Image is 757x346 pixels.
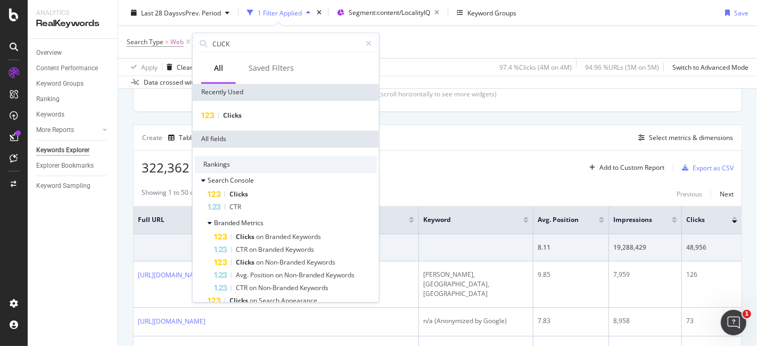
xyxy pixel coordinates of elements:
[677,188,702,201] button: Previous
[138,316,205,327] a: [URL][DOMAIN_NAME]
[138,270,205,281] a: [URL][DOMAIN_NAME]
[292,232,321,241] span: Keywords
[36,63,110,74] a: Content Performance
[668,59,748,76] button: Switch to Advanced Mode
[144,78,227,87] div: Data crossed with the Crawl
[208,176,230,185] span: Search
[36,63,98,74] div: Content Performance
[686,215,716,225] span: Clicks
[36,180,110,192] a: Keyword Sampling
[678,159,734,176] button: Export as CSV
[686,243,737,252] div: 48,956
[241,219,264,228] span: Metrics
[164,129,208,146] button: Table
[499,62,572,71] div: 97.4 % Clicks ( 4M on 4M )
[693,163,734,172] div: Export as CSV
[236,232,256,241] span: Clicks
[36,78,84,89] div: Keyword Groups
[165,37,169,46] span: =
[36,145,110,156] a: Keywords Explorer
[672,62,748,71] div: Switch to Advanced Mode
[326,270,355,279] span: Keywords
[36,18,109,30] div: RealKeywords
[585,159,664,176] button: Add to Custom Report
[649,133,733,142] div: Select metrics & dimensions
[743,310,751,318] span: 1
[300,283,328,292] span: Keywords
[236,258,256,267] span: Clicks
[141,8,179,17] span: Last 28 Days
[179,8,221,17] span: vs Prev. Period
[720,190,734,199] div: Next
[285,245,314,254] span: Keywords
[265,232,292,241] span: Branded
[613,316,677,326] div: 8,958
[36,180,90,192] div: Keyword Sampling
[249,63,294,73] div: Saved Filters
[170,35,184,50] span: Web
[256,232,265,241] span: on
[538,243,604,252] div: 8.11
[250,296,259,305] span: on
[36,125,74,136] div: More Reports
[249,283,258,292] span: on
[349,8,430,17] span: Segment: content/LocalityIQ
[284,270,326,279] span: Non-Branded
[179,135,195,141] div: Table
[142,188,244,201] div: Showing 1 to 50 of 322,362 entries
[229,190,248,199] span: Clicks
[127,37,163,46] span: Search Type
[599,164,664,171] div: Add to Custom Report
[236,283,249,292] span: CTR
[236,245,249,254] span: CTR
[258,245,285,254] span: Branded
[229,296,250,305] span: Clicks
[127,4,234,21] button: Last 28 DaysvsPrev. Period
[177,62,193,71] div: Clear
[585,62,659,71] div: 94.96 % URLs ( 5M on 5M )
[686,270,737,279] div: 126
[36,125,100,136] a: More Reports
[36,94,60,105] div: Ranking
[734,8,748,17] div: Save
[259,296,281,305] span: Search
[36,47,110,59] a: Overview
[538,316,604,326] div: 7.83
[36,160,94,171] div: Explorer Bookmarks
[275,270,284,279] span: on
[36,145,89,156] div: Keywords Explorer
[423,270,529,299] div: [PERSON_NAME], [GEOGRAPHIC_DATA], [GEOGRAPHIC_DATA]
[36,160,110,171] a: Explorer Bookmarks
[467,8,516,17] div: Keyword Groups
[211,36,361,52] input: Search by field name
[256,258,265,267] span: on
[142,129,208,146] div: Create
[127,59,158,76] button: Apply
[236,270,250,279] span: Avg.
[223,111,242,120] span: Clicks
[162,59,193,76] button: Clear
[214,219,241,228] span: Branded
[142,159,273,176] span: 322,362 Entries found
[36,47,62,59] div: Overview
[193,84,379,101] div: Recently Used
[230,176,254,185] span: Console
[258,8,302,17] div: 1 Filter Applied
[721,310,746,335] iframe: Intercom live chat
[141,62,158,71] div: Apply
[677,190,702,199] div: Previous
[613,215,656,225] span: Impressions
[307,258,335,267] span: Keywords
[249,245,258,254] span: on
[613,243,677,252] div: 19,288,429
[265,258,307,267] span: Non-Branded
[250,270,275,279] span: Position
[613,270,677,279] div: 7,959
[452,4,521,21] button: Keyword Groups
[538,270,604,279] div: 9.85
[36,109,110,120] a: Keywords
[193,130,379,147] div: All fields
[138,215,393,225] span: Full URL
[634,131,733,144] button: Select metrics & dimensions
[423,215,507,225] span: Keyword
